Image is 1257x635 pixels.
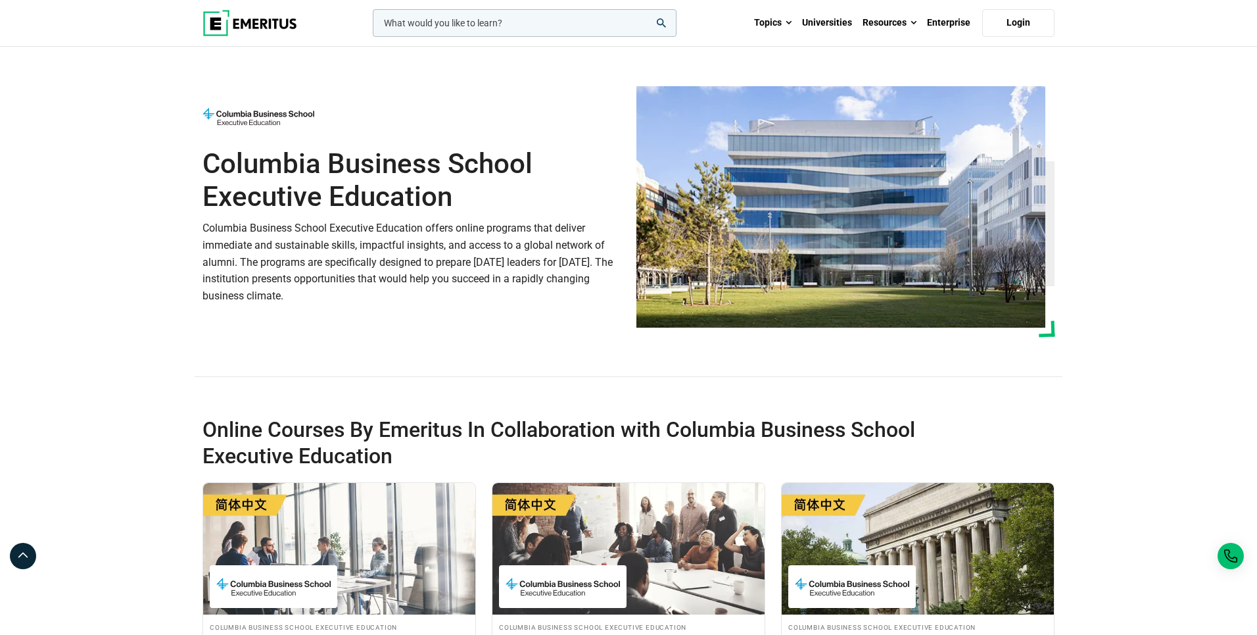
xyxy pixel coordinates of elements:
[492,483,765,615] img: 卓越领导力：研究生文凭课程 | Online Leadership Course
[216,572,331,601] img: Columbia Business School Executive Education
[636,86,1045,328] img: Columbia Business School Executive Education
[795,572,909,601] img: Columbia Business School Executive Education
[202,220,621,304] p: Columbia Business School Executive Education offers online programs that deliver immediate and su...
[506,572,620,601] img: Columbia Business School Executive Education
[782,483,1054,615] img: 数字营销战略：研究生文凭课程 | Online Digital Marketing Course
[788,621,1047,632] h4: Columbia Business School Executive Education
[982,9,1055,37] a: Login
[203,483,475,615] img: 卓越管理：研究生文凭课程 | Online Business Management Course
[202,417,969,469] h2: Online Courses By Emeritus In Collaboration with Columbia Business School Executive Education
[202,147,621,214] h1: Columbia Business School Executive Education
[373,9,676,37] input: woocommerce-product-search-field-0
[499,621,758,632] h4: Columbia Business School Executive Education
[202,102,314,131] img: Columbia Business School Executive Education
[210,621,469,632] h4: Columbia Business School Executive Education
